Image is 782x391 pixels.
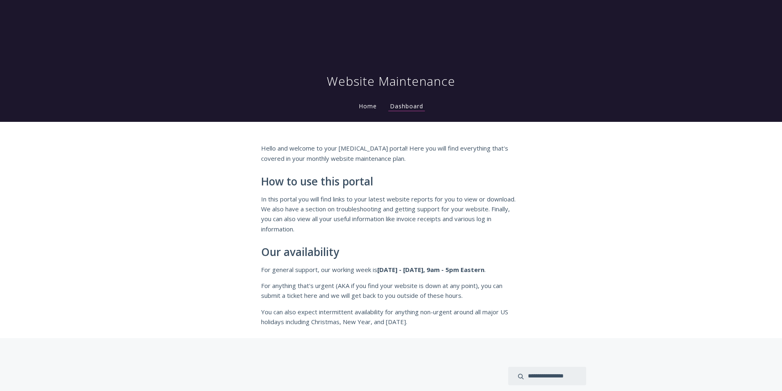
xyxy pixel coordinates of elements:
p: Hello and welcome to your [MEDICAL_DATA] portal! Here you will find everything that's covered in ... [261,143,521,163]
h2: How to use this portal [261,176,521,188]
h2: Our availability [261,246,521,258]
p: In this portal you will find links to your latest website reports for you to view or download. We... [261,194,521,234]
a: Dashboard [388,102,425,111]
p: For general support, our working week is . [261,265,521,274]
a: Home [357,102,378,110]
input: search input [508,367,586,385]
p: For anything that's urgent (AKA if you find your website is down at any point), you can submit a ... [261,281,521,301]
strong: [DATE] - [DATE], 9am - 5pm Eastern [377,265,484,274]
p: You can also expect intermittent availability for anything non-urgent around all major US holiday... [261,307,521,327]
h1: Website Maintenance [327,73,455,89]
